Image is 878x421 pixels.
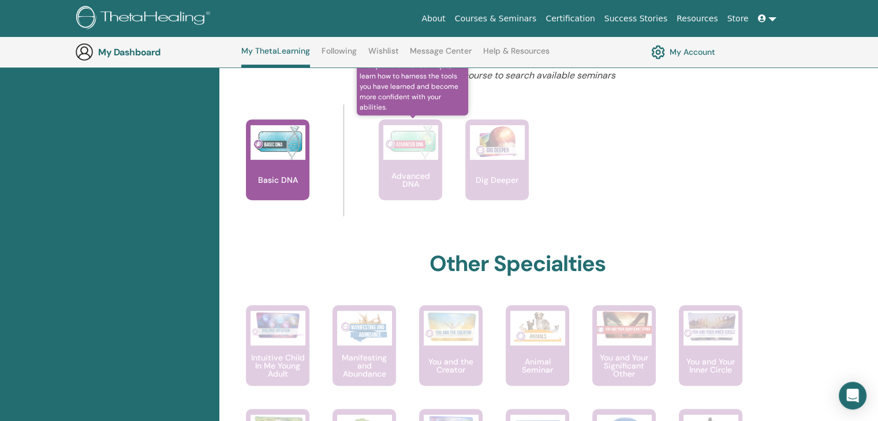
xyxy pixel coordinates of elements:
[470,125,525,160] img: Dig Deeper
[592,305,656,409] a: You and Your Significant Other You and Your Significant Other
[424,311,479,343] img: You and the Creator
[379,119,442,223] a: is the seminar to take after completing Basic DNA. Go more in depth into the technique, learn how...
[651,42,665,62] img: cog.svg
[75,43,94,61] img: generic-user-icon.jpg
[332,354,396,378] p: Manifesting and Abundance
[410,46,472,65] a: Message Center
[246,119,309,223] a: Basic DNA Basic DNA
[253,176,302,184] p: Basic DNA
[672,8,723,29] a: Resources
[429,251,606,277] h2: Other Specialties
[679,305,742,409] a: You and Your Inner Circle You and Your Inner Circle
[419,358,483,374] p: You and the Creator
[592,354,656,378] p: You and Your Significant Other
[251,125,305,160] img: Basic DNA
[379,172,442,188] p: Advanced DNA
[337,311,392,345] img: Manifesting and Abundance
[288,69,748,82] p: Click on a course to search available seminars
[322,46,357,65] a: Following
[246,305,309,409] a: Intuitive Child In Me Young Adult Intuitive Child In Me Young Adult
[683,311,738,342] img: You and Your Inner Circle
[839,382,866,409] div: Open Intercom Messenger
[471,176,523,184] p: Dig Deeper
[332,305,396,409] a: Manifesting and Abundance Manifesting and Abundance
[450,8,541,29] a: Courses & Seminars
[597,311,652,339] img: You and Your Significant Other
[76,6,214,32] img: logo.png
[541,8,599,29] a: Certification
[506,358,569,374] p: Animal Seminar
[246,354,309,378] p: Intuitive Child In Me Young Adult
[383,125,438,160] img: Advanced DNA
[510,311,565,345] img: Animal Seminar
[465,119,529,223] a: Dig Deeper Dig Deeper
[506,305,569,409] a: Animal Seminar Animal Seminar
[483,46,550,65] a: Help & Resources
[419,305,483,409] a: You and the Creator You and the Creator
[600,8,672,29] a: Success Stories
[241,46,310,67] a: My ThetaLearning
[417,8,450,29] a: About
[679,358,742,374] p: You and Your Inner Circle
[723,8,753,29] a: Store
[368,46,399,65] a: Wishlist
[98,47,214,58] h3: My Dashboard
[651,42,715,62] a: My Account
[357,37,468,115] span: is the seminar to take after completing Basic DNA. Go more in depth into the technique, learn how...
[251,311,305,339] img: Intuitive Child In Me Young Adult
